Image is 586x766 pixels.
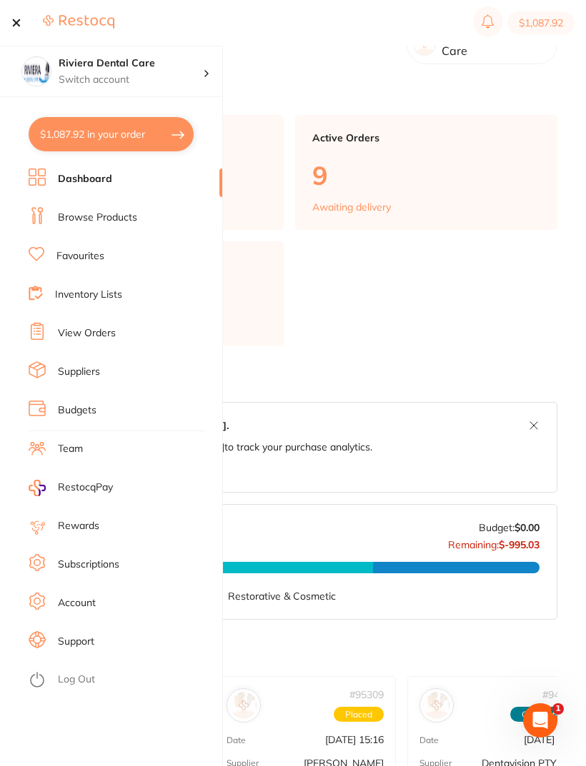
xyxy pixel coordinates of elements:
img: RestocqPay [29,480,46,496]
img: Restocq Logo [43,14,114,29]
p: Switch account [59,73,203,87]
a: Suppliers [58,365,100,379]
p: Active Orders [312,132,540,143]
img: Henry Schein Halas [230,692,257,719]
p: Date [419,735,439,745]
a: View Orders [58,326,116,341]
p: Date [227,735,246,745]
p: 9 [312,161,540,190]
h4: Riviera Dental Care [59,56,203,71]
p: Riviera Dental Care [442,31,545,58]
a: Team [58,442,83,456]
span: 1 [552,703,564,715]
button: $1,087.92 in your order [29,117,194,151]
a: Active Orders9Awaiting delivery [295,115,557,231]
p: [DATE] 9:49 [524,734,577,745]
a: Inventory Lists [55,288,122,302]
p: Awaiting delivery [312,201,391,213]
img: Dentavision PTY LTD [423,692,450,719]
p: # 94324 [542,689,577,700]
p: Budget: [479,522,540,533]
span: Placed [334,707,384,722]
a: RestocqPay [29,480,113,496]
p: [DATE] 15:16 [325,734,384,745]
h2: [DATE] Budget [21,368,557,388]
span: Completed [510,707,577,722]
a: Dashboard [58,172,112,186]
strong: $-995.03 [499,538,540,551]
p: Remaining: [448,533,540,550]
a: Favourites [56,249,104,263]
button: $1,087.92 [507,11,575,34]
a: Account [58,596,96,610]
img: Riviera Dental Care [22,57,51,86]
a: Log Out [58,672,95,687]
strong: $0.00 [515,521,540,534]
span: RestocqPay [58,480,113,495]
a: Subscriptions [58,558,119,572]
a: Support [58,635,94,649]
button: Log Out [29,669,218,692]
iframe: Intercom live chat [523,703,557,737]
a: Browse Products [58,211,137,225]
a: Restocq Logo [43,14,114,31]
a: Rewards [58,519,99,533]
p: # 95309 [349,689,384,700]
p: Restorative & Cosmetic [228,590,336,602]
h2: Recent Orders [21,642,557,662]
a: Budgets [58,403,96,418]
